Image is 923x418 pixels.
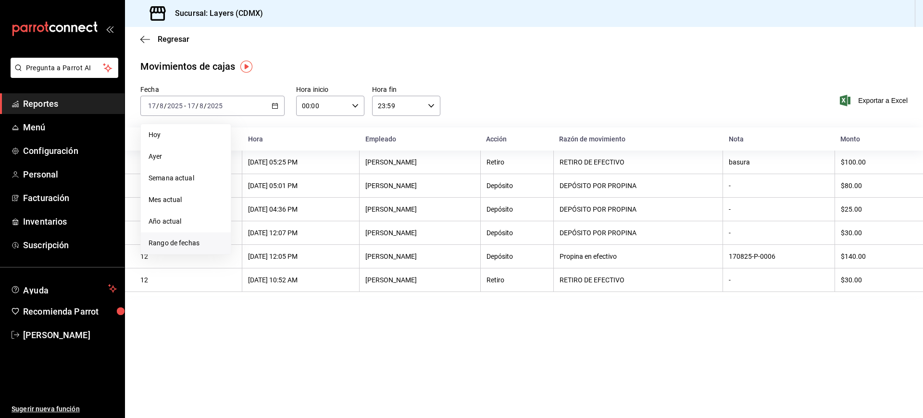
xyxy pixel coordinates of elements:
div: [DATE] 12:05 PM [248,253,353,260]
div: Movimientos de cajas [140,59,236,74]
div: [PERSON_NAME] [365,276,474,284]
th: Hora [242,127,360,151]
span: Suscripción [23,239,117,252]
span: Personal [23,168,117,181]
span: Ayer [149,152,223,162]
div: [DATE] 12:07 PM [248,229,353,237]
div: Retiro [486,276,548,284]
button: Pregunta a Parrot AI [11,58,118,78]
div: [DATE] 10:52 AM [248,276,353,284]
input: -- [187,102,196,110]
a: Pregunta a Parrot AI [7,70,118,80]
input: ---- [207,102,223,110]
div: basura [729,158,828,166]
span: Recomienda Parrot [23,305,117,318]
span: Reportes [23,97,117,110]
span: Regresar [158,35,189,44]
h3: Sucursal: Layers (CDMX) [167,8,263,19]
button: open_drawer_menu [106,25,113,33]
span: [PERSON_NAME] [23,329,117,342]
div: Depósito [486,229,548,237]
span: Pregunta a Parrot AI [26,63,103,73]
div: 170825-P-0006 [729,253,828,260]
img: Tooltip marker [240,61,252,73]
label: Hora fin [372,86,440,93]
button: Exportar a Excel [842,95,908,106]
div: [DATE] 05:25 PM [248,158,353,166]
th: Acción [480,127,553,151]
div: DEPÓSITO POR PROPINA [560,229,717,237]
div: 12 [140,276,236,284]
div: - [729,182,828,190]
div: $80.00 [841,182,908,190]
div: $140.00 [841,253,908,260]
div: RETIRO DE EFECTIVO [560,276,717,284]
div: [PERSON_NAME] [365,229,474,237]
span: Hoy [149,130,223,140]
div: $30.00 [841,276,908,284]
span: - [184,102,186,110]
input: -- [148,102,156,110]
label: Hora inicio [296,86,364,93]
div: - [729,229,828,237]
div: [PERSON_NAME] [365,182,474,190]
div: Propina en efectivo [560,253,717,260]
span: / [204,102,207,110]
span: Configuración [23,144,117,157]
span: / [156,102,159,110]
div: DEPÓSITO POR PROPINA [560,205,717,213]
div: $30.00 [841,229,908,237]
th: Razón de movimiento [553,127,723,151]
span: Semana actual [149,173,223,183]
span: Inventarios [23,215,117,228]
div: 12 [140,253,236,260]
th: Monto [835,127,923,151]
div: [PERSON_NAME] [365,158,474,166]
span: Menú [23,121,117,134]
div: DEPÓSITO POR PROPINA [560,182,717,190]
input: -- [159,102,164,110]
input: -- [199,102,204,110]
div: [PERSON_NAME] [365,205,474,213]
div: $25.00 [841,205,908,213]
div: Retiro [486,158,548,166]
th: Empleado [360,127,480,151]
span: Facturación [23,191,117,204]
span: Año actual [149,216,223,227]
div: Depósito [486,205,548,213]
div: - [729,276,828,284]
div: [DATE] 05:01 PM [248,182,353,190]
div: Depósito [486,253,548,260]
th: Nota [723,127,835,151]
input: ---- [167,102,183,110]
div: RETIRO DE EFECTIVO [560,158,717,166]
div: [PERSON_NAME] [365,253,474,260]
div: $100.00 [841,158,908,166]
th: Corte de caja [125,127,242,151]
span: Ayuda [23,283,104,294]
div: [DATE] 04:36 PM [248,205,353,213]
span: Mes actual [149,195,223,205]
span: / [196,102,199,110]
label: Fecha [140,86,285,93]
div: Depósito [486,182,548,190]
span: / [164,102,167,110]
span: Sugerir nueva función [12,404,117,414]
div: - [729,205,828,213]
button: Regresar [140,35,189,44]
span: Rango de fechas [149,238,223,248]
